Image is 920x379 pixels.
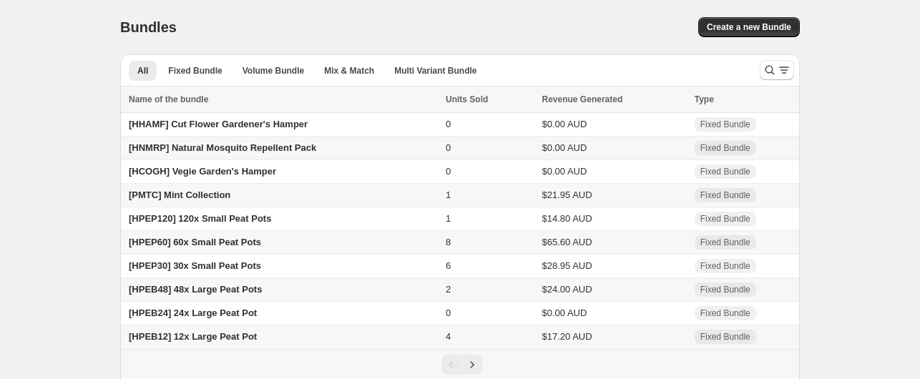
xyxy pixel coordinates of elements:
[542,284,592,295] span: $24.00 AUD
[542,331,592,342] span: $17.20 AUD
[542,119,587,129] span: $0.00 AUD
[542,189,592,200] span: $21.95 AUD
[168,65,222,77] span: Fixed Bundle
[129,119,308,129] span: [HHAMF] Cut Flower Gardener's Hamper
[700,142,750,154] span: Fixed Bundle
[542,92,623,107] span: Revenue Generated
[700,213,750,225] span: Fixed Bundle
[129,166,276,177] span: [HCOGH] Vegie Garden's Hamper
[446,237,451,247] span: 8
[542,142,587,153] span: $0.00 AUD
[446,307,451,318] span: 0
[700,166,750,177] span: Fixed Bundle
[542,92,637,107] button: Revenue Generated
[129,307,257,318] span: [HPEB24] 24x Large Peat Pot
[700,284,750,295] span: Fixed Bundle
[462,355,482,375] button: Next
[446,260,451,271] span: 6
[129,189,230,200] span: [PMTC] Mint Collection
[129,260,261,271] span: [HPEP30] 30x Small Peat Pots
[542,166,587,177] span: $0.00 AUD
[129,237,261,247] span: [HPEP60] 60x Small Peat Pots
[760,60,794,80] button: Search and filter results
[542,237,592,247] span: $65.60 AUD
[707,21,791,33] span: Create a new Bundle
[700,260,750,272] span: Fixed Bundle
[446,331,451,342] span: 4
[129,213,271,224] span: [HPEP120] 120x Small Peat Pots
[700,237,750,248] span: Fixed Bundle
[446,213,451,224] span: 1
[698,17,800,37] button: Create a new Bundle
[243,65,304,77] span: Volume Bundle
[446,142,451,153] span: 0
[542,260,592,271] span: $28.95 AUD
[137,65,148,77] span: All
[695,92,791,107] div: Type
[129,331,257,342] span: [HPEB12] 12x Large Peat Pot
[129,92,437,107] div: Name of the bundle
[446,166,451,177] span: 0
[120,350,800,379] nav: Pagination
[700,307,750,319] span: Fixed Bundle
[446,189,451,200] span: 1
[700,119,750,130] span: Fixed Bundle
[700,189,750,201] span: Fixed Bundle
[129,142,316,153] span: [HNMRP] Natural Mosquito Repellent Pack
[446,92,502,107] button: Units Sold
[129,284,262,295] span: [HPEB48] 48x Large Peat Pots
[700,331,750,343] span: Fixed Bundle
[446,119,451,129] span: 0
[542,213,592,224] span: $14.80 AUD
[120,19,177,36] h1: Bundles
[446,284,451,295] span: 2
[446,92,488,107] span: Units Sold
[394,65,476,77] span: Multi Variant Bundle
[324,65,374,77] span: Mix & Match
[542,307,587,318] span: $0.00 AUD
